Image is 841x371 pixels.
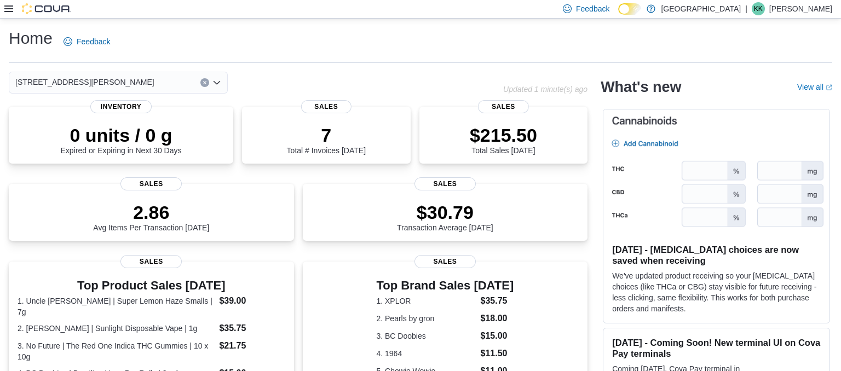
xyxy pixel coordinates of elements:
h3: [DATE] - Coming Soon! New terminal UI on Cova Pay terminals [612,337,821,359]
span: Sales [478,100,528,113]
dd: $35.75 [481,294,514,308]
span: Feedback [77,36,110,47]
span: Sales [414,177,476,190]
h1: Home [9,27,53,49]
div: Kalli King [752,2,765,15]
dt: 1. Uncle [PERSON_NAME] | Super Lemon Haze Smalls | 7g [18,295,215,317]
dd: $15.00 [481,329,514,343]
p: 2.86 [93,201,209,223]
p: 7 [287,124,366,146]
div: Avg Items Per Transaction [DATE] [93,201,209,232]
svg: External link [826,84,832,91]
span: KK [754,2,763,15]
span: Sales [301,100,352,113]
span: Feedback [576,3,609,14]
h3: Top Brand Sales [DATE] [376,279,514,292]
img: Cova [22,3,71,14]
h2: What's new [601,78,681,96]
div: Total # Invoices [DATE] [287,124,366,155]
span: [STREET_ADDRESS][PERSON_NAME] [15,76,154,89]
span: Inventory [90,100,152,113]
p: [PERSON_NAME] [769,2,832,15]
button: Clear input [200,78,209,87]
dd: $35.75 [219,322,285,335]
dt: 2. Pearls by gron [376,313,476,324]
p: 0 units / 0 g [61,124,182,146]
p: $215.50 [470,124,537,146]
p: We've updated product receiving so your [MEDICAL_DATA] choices (like THCa or CBG) stay visible fo... [612,270,821,314]
a: View allExternal link [797,83,832,91]
dt: 3. BC Doobies [376,331,476,341]
p: $30.79 [397,201,493,223]
dt: 2. [PERSON_NAME] | Sunlight Disposable Vape | 1g [18,323,215,334]
dd: $39.00 [219,294,285,308]
dt: 1. XPLOR [376,295,476,306]
span: Sales [120,255,182,268]
span: Sales [120,177,182,190]
p: | [745,2,747,15]
dt: 3. No Future | The Red One Indica THC Gummies | 10 x 10g [18,340,215,362]
button: Open list of options [212,78,221,87]
h3: [DATE] - [MEDICAL_DATA] choices are now saved when receiving [612,244,821,266]
p: Updated 1 minute(s) ago [503,85,587,94]
p: [GEOGRAPHIC_DATA] [661,2,741,15]
span: Sales [414,255,476,268]
dd: $21.75 [219,339,285,352]
div: Expired or Expiring in Next 30 Days [61,124,182,155]
input: Dark Mode [618,3,641,15]
div: Total Sales [DATE] [470,124,537,155]
dd: $11.50 [481,347,514,360]
div: Transaction Average [DATE] [397,201,493,232]
a: Feedback [59,31,114,53]
dt: 4. 1964 [376,348,476,359]
h3: Top Product Sales [DATE] [18,279,285,292]
dd: $18.00 [481,312,514,325]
